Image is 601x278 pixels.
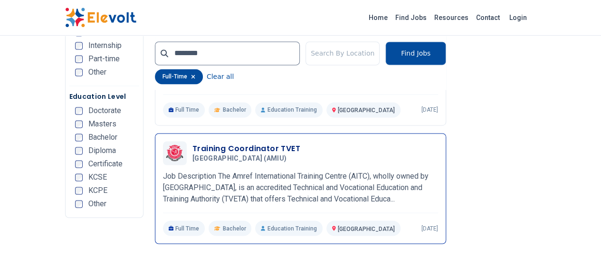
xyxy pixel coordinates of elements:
span: KCPE [88,187,107,194]
p: Education Training [255,220,322,236]
span: KCSE [88,173,107,181]
input: Bachelor [75,134,83,141]
span: Bachelor [88,134,117,141]
h5: Education Level [69,92,139,101]
a: Home [365,10,391,25]
p: Education Training [255,102,322,117]
p: [DATE] [421,106,438,114]
input: Part-time [75,55,83,63]
p: Full Time [163,220,205,236]
a: Amref International University (AMIU)Training Coordinator TVET[GEOGRAPHIC_DATA] (AMIU)Job Descrip... [163,141,438,236]
input: Other [75,200,83,208]
img: Elevolt [65,8,136,28]
p: [DATE] [421,224,438,232]
span: Other [88,200,106,208]
a: Contact [472,10,504,25]
span: [GEOGRAPHIC_DATA] [338,107,395,114]
input: Other [75,68,83,76]
img: Amref International University (AMIU) [165,144,184,162]
span: Certificate [88,160,123,168]
p: Job Description The Amref International Training Centre (AITC), wholly owned by [GEOGRAPHIC_DATA]... [163,171,438,205]
input: Masters [75,120,83,128]
div: full-time [155,69,203,84]
button: Clear all [207,69,234,84]
a: Find Jobs [391,10,430,25]
input: Internship [75,42,83,49]
span: Contract [88,29,116,36]
span: Other [88,68,106,76]
button: Find Jobs [385,41,446,65]
input: KCSE [75,173,83,181]
span: Part-time [88,55,120,63]
span: Doctorate [88,107,121,115]
input: KCPE [75,187,83,194]
span: [GEOGRAPHIC_DATA] (AMIU) [192,154,286,163]
input: Doctorate [75,107,83,115]
span: Diploma [88,147,116,154]
span: Bachelor [222,106,246,114]
input: Certificate [75,160,83,168]
iframe: Chat Widget [553,232,601,278]
span: Bachelor [222,224,246,232]
p: Full Time [163,102,205,117]
input: Diploma [75,147,83,154]
a: Resources [430,10,472,25]
h3: Training Coordinator TVET [192,143,300,154]
a: Login [504,8,533,27]
span: [GEOGRAPHIC_DATA] [338,225,395,232]
span: Internship [88,42,122,49]
span: Masters [88,120,116,128]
